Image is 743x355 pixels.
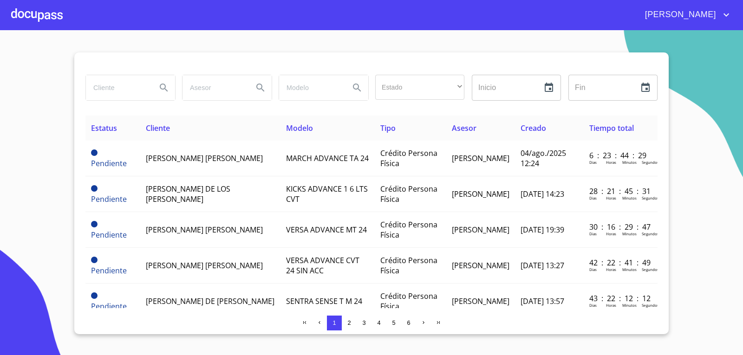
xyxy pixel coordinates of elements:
span: 2 [347,319,351,326]
p: 6 : 23 : 44 : 29 [589,150,652,161]
span: [PERSON_NAME] [452,296,509,306]
input: search [279,75,342,100]
span: Creado [521,123,546,133]
span: [PERSON_NAME] DE LOS [PERSON_NAME] [146,184,230,204]
button: Search [249,77,272,99]
span: [PERSON_NAME] [452,225,509,235]
p: Horas [606,195,616,200]
span: [PERSON_NAME] [PERSON_NAME] [146,225,263,235]
p: Minutos [622,267,637,272]
span: 1 [332,319,336,326]
span: Cliente [146,123,170,133]
span: Pendiente [91,265,127,276]
p: Horas [606,267,616,272]
span: Pendiente [91,194,127,204]
button: 1 [327,316,342,330]
p: Dias [589,160,597,165]
p: Dias [589,195,597,200]
span: VERSA ADVANCE MT 24 [286,225,367,235]
button: 2 [342,316,357,330]
button: Search [346,77,368,99]
p: Minutos [622,231,637,236]
p: Minutos [622,195,637,200]
p: Horas [606,160,616,165]
span: Crédito Persona Física [380,184,437,204]
button: account of current user [638,7,732,22]
p: Segundos [642,160,659,165]
span: Pendiente [91,149,98,156]
span: Pendiente [91,292,98,299]
button: Search [153,77,175,99]
span: [PERSON_NAME] [452,189,509,199]
span: Crédito Persona Física [380,148,437,168]
span: MARCH ADVANCE TA 24 [286,153,369,163]
span: [DATE] 14:23 [521,189,564,199]
span: [DATE] 19:39 [521,225,564,235]
span: [PERSON_NAME] [452,260,509,271]
p: Minutos [622,303,637,308]
span: Asesor [452,123,476,133]
span: Estatus [91,123,117,133]
p: Dias [589,267,597,272]
span: Pendiente [91,230,127,240]
p: Segundos [642,267,659,272]
p: Minutos [622,160,637,165]
span: [PERSON_NAME] DE [PERSON_NAME] [146,296,274,306]
p: Horas [606,231,616,236]
span: VERSA ADVANCE CVT 24 SIN ACC [286,255,359,276]
span: Tiempo total [589,123,634,133]
p: Segundos [642,303,659,308]
span: [DATE] 13:27 [521,260,564,271]
p: Dias [589,231,597,236]
span: 3 [362,319,365,326]
span: Modelo [286,123,313,133]
p: 28 : 21 : 45 : 31 [589,186,652,196]
span: 4 [377,319,380,326]
p: Segundos [642,195,659,200]
button: 6 [401,316,416,330]
span: Pendiente [91,185,98,192]
input: search [182,75,246,100]
p: 30 : 16 : 29 : 47 [589,222,652,232]
span: SENTRA SENSE T M 24 [286,296,362,306]
input: search [86,75,149,100]
span: Pendiente [91,301,127,311]
span: Crédito Persona Física [380,219,437,240]
p: 42 : 22 : 41 : 49 [589,258,652,268]
span: Crédito Persona Física [380,291,437,311]
span: 04/ago./2025 12:24 [521,148,566,168]
span: 5 [392,319,395,326]
span: Pendiente [91,257,98,263]
button: 5 [386,316,401,330]
span: Crédito Persona Física [380,255,437,276]
span: Pendiente [91,221,98,227]
p: Horas [606,303,616,308]
button: 3 [357,316,371,330]
span: [PERSON_NAME] [638,7,721,22]
span: [PERSON_NAME] [452,153,509,163]
span: KICKS ADVANCE 1 6 LTS CVT [286,184,368,204]
span: [PERSON_NAME] [PERSON_NAME] [146,260,263,271]
span: [DATE] 13:57 [521,296,564,306]
span: Pendiente [91,158,127,168]
span: 6 [407,319,410,326]
span: [PERSON_NAME] [PERSON_NAME] [146,153,263,163]
p: Segundos [642,231,659,236]
div: ​ [375,75,464,100]
button: 4 [371,316,386,330]
p: Dias [589,303,597,308]
span: Tipo [380,123,396,133]
p: 43 : 22 : 12 : 12 [589,293,652,303]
